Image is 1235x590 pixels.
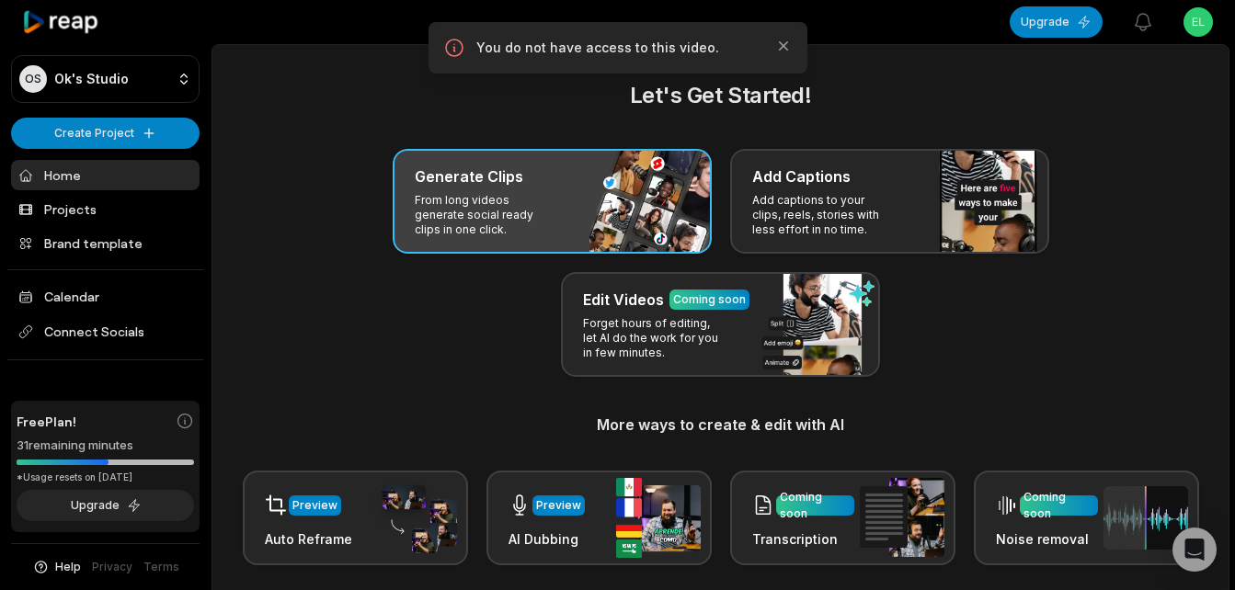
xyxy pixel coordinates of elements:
[372,482,457,554] img: auto_reframe.png
[752,193,895,237] p: Add captions to your clips, reels, stories with less effort in no time.
[11,315,200,348] span: Connect Socials
[292,497,337,514] div: Preview
[92,559,132,575] a: Privacy
[143,559,179,575] a: Terms
[583,316,726,360] p: Forget hours of editing, let AI do the work for you in few minutes.
[1172,528,1217,572] div: Open Intercom Messenger
[17,471,194,484] div: *Usage resets on [DATE]
[536,497,581,514] div: Preview
[752,165,851,187] h3: Add Captions
[11,281,200,312] a: Calendar
[54,71,129,87] p: Ok's Studio
[11,228,200,258] a: Brand template
[17,437,194,455] div: 31 remaining minutes
[19,65,47,93] div: OS
[476,39,760,57] p: You do not have access to this video.
[11,194,200,224] a: Projects
[673,291,746,308] div: Coming soon
[860,478,944,557] img: transcription.png
[32,559,81,575] button: Help
[1023,489,1094,522] div: Coming soon
[996,529,1098,549] h3: Noise removal
[780,489,851,522] div: Coming soon
[234,414,1206,436] h3: More ways to create & edit with AI
[265,529,352,549] h3: Auto Reframe
[55,559,81,575] span: Help
[415,165,523,187] h3: Generate Clips
[1103,486,1188,550] img: noise_removal.png
[752,529,854,549] h3: Transcription
[1010,6,1103,38] button: Upgrade
[616,478,701,558] img: ai_dubbing.png
[509,529,585,549] h3: AI Dubbing
[583,289,664,311] h3: Edit Videos
[11,160,200,190] a: Home
[17,490,194,521] button: Upgrade
[11,118,200,149] button: Create Project
[234,79,1206,112] h2: Let's Get Started!
[17,412,76,431] span: Free Plan!
[415,193,557,237] p: From long videos generate social ready clips in one click.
